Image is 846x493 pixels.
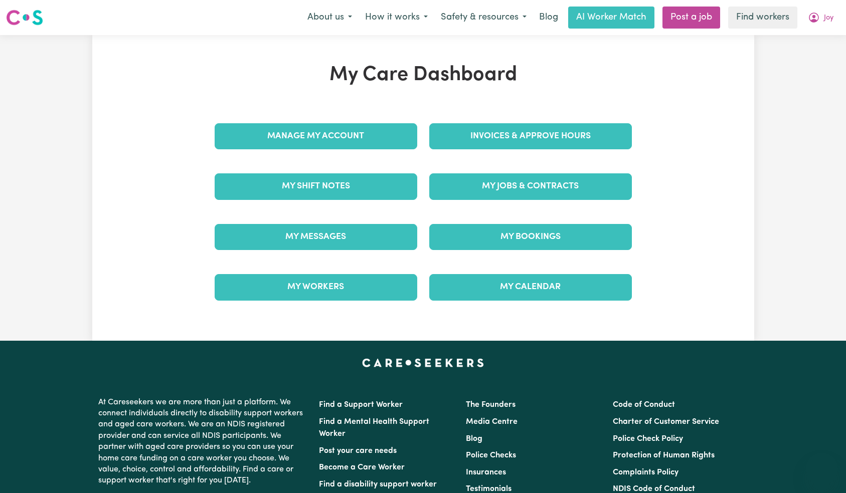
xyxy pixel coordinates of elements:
[319,463,405,471] a: Become a Care Worker
[613,401,675,409] a: Code of Conduct
[466,485,512,493] a: Testimonials
[568,7,654,29] a: AI Worker Match
[6,6,43,29] a: Careseekers logo
[434,7,533,28] button: Safety & resources
[215,274,417,300] a: My Workers
[466,401,516,409] a: The Founders
[533,7,564,29] a: Blog
[215,173,417,199] a: My Shift Notes
[6,9,43,27] img: Careseekers logo
[215,123,417,149] a: Manage My Account
[359,7,434,28] button: How it works
[801,7,840,28] button: My Account
[662,7,720,29] a: Post a job
[319,480,437,488] a: Find a disability support worker
[319,418,429,438] a: Find a Mental Health Support Worker
[613,418,719,426] a: Charter of Customer Service
[824,13,833,24] span: Joy
[429,224,632,250] a: My Bookings
[319,401,403,409] a: Find a Support Worker
[209,63,638,87] h1: My Care Dashboard
[429,274,632,300] a: My Calendar
[466,435,482,443] a: Blog
[613,485,695,493] a: NDIS Code of Conduct
[429,123,632,149] a: Invoices & Approve Hours
[613,451,715,459] a: Protection of Human Rights
[466,451,516,459] a: Police Checks
[215,224,417,250] a: My Messages
[98,393,307,490] p: At Careseekers we are more than just a platform. We connect individuals directly to disability su...
[301,7,359,28] button: About us
[728,7,797,29] a: Find workers
[466,418,518,426] a: Media Centre
[613,468,679,476] a: Complaints Policy
[466,468,506,476] a: Insurances
[806,453,838,485] iframe: Button to launch messaging window
[319,447,397,455] a: Post your care needs
[429,173,632,199] a: My Jobs & Contracts
[362,359,484,367] a: Careseekers home page
[613,435,683,443] a: Police Check Policy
